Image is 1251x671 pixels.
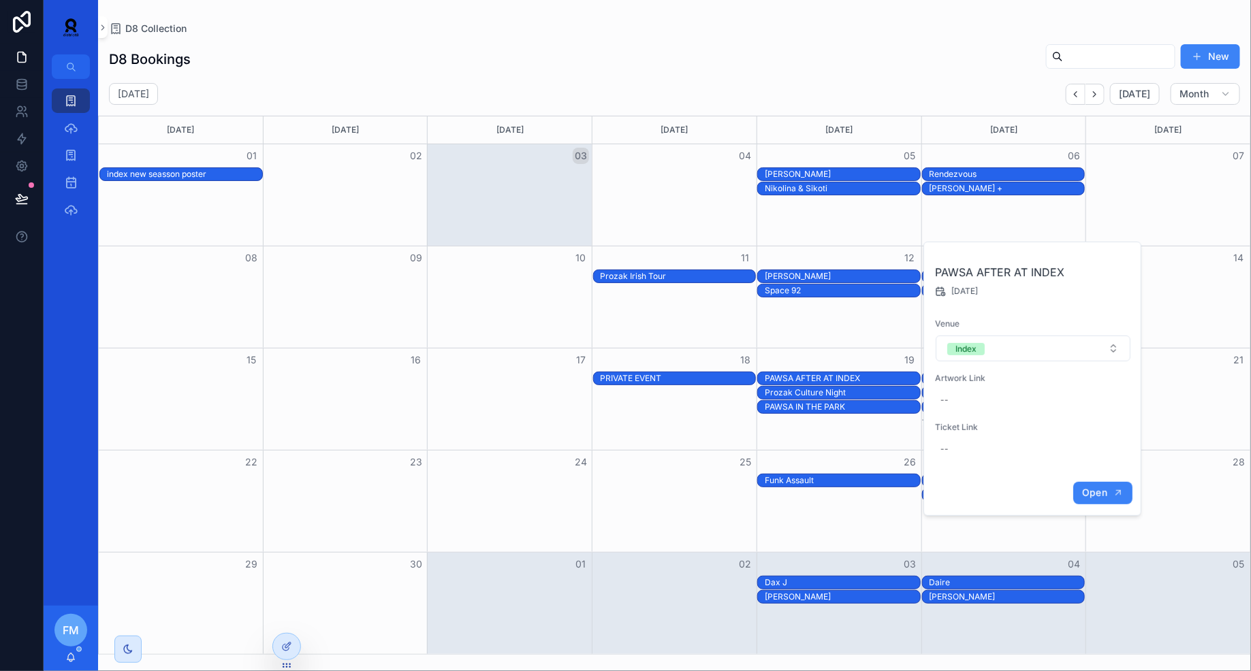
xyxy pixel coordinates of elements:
div: Index [955,343,977,355]
button: Month [1171,83,1240,105]
div: Prozak Culture Night [765,387,920,398]
button: Next [1086,84,1105,105]
div: [PERSON_NAME] + [930,183,1085,194]
button: 02 [408,148,424,164]
button: +2 more [922,414,959,425]
div: SOSA [765,270,920,282]
button: 04 [1066,556,1082,572]
button: 23 [408,454,424,470]
div: PAWSA IN THE PARK [765,401,920,413]
div: Nikolina & Sikoti [765,182,920,195]
button: 21 [1231,352,1247,368]
button: 01 [573,556,589,572]
button: 03 [902,556,918,572]
span: Month [1179,88,1209,100]
button: 09 [408,250,424,266]
img: App logo [54,16,87,38]
div: Yousuke Yukimatsu [930,591,1085,603]
div: Prozak Irish Tour [601,271,756,282]
div: [PERSON_NAME] [765,591,920,602]
button: 01 [244,148,260,164]
div: Omar + [930,182,1085,195]
button: 12 [902,250,918,266]
button: 08 [244,250,260,266]
div: Dax J [765,577,920,588]
div: -- [940,444,949,455]
button: 24 [573,454,589,470]
div: Space 92 [765,285,920,296]
button: 15 [244,352,260,368]
button: [DATE] [1110,83,1160,105]
div: [DATE] [101,116,261,144]
button: 28 [1231,454,1247,470]
button: 16 [408,352,424,368]
div: [DATE] [266,116,426,144]
div: PRIVATE EVENT [601,372,756,384]
div: scrollable content [44,79,98,240]
button: 07 [1231,148,1247,164]
button: 03 [573,148,589,164]
div: Daire [930,577,1085,588]
div: PAWSA AFTER AT INDEX [765,372,920,384]
div: -- [940,395,949,406]
div: Funk Assault [765,474,920,487]
button: 05 [902,148,918,164]
h2: PAWSA AFTER AT INDEX [935,264,1131,280]
button: 30 [408,556,424,572]
div: index new seasson poster [107,168,262,180]
div: Fatima Hajji [765,168,920,180]
div: [DATE] [759,116,919,144]
button: 10 [573,250,589,266]
span: FM [63,622,79,638]
div: PRIVATE EVENT [601,373,756,384]
span: D8 Collection [125,22,187,35]
button: 02 [737,556,753,572]
span: [DATE] [951,286,978,297]
div: Month View [98,116,1251,655]
div: PAWSA AFTER AT INDEX [765,373,920,384]
span: Venue [935,318,1131,329]
button: Open [1073,482,1133,504]
h1: D8 Bookings [109,50,191,69]
div: [DATE] [430,116,590,144]
div: [DATE] [1088,116,1248,144]
div: [DATE] [595,116,755,144]
div: [PERSON_NAME] [765,169,920,180]
button: New [1181,44,1240,69]
button: 29 [244,556,260,572]
div: Rendezvous [930,169,1085,180]
span: [DATE] [1119,88,1151,100]
div: Daire [930,576,1085,589]
span: Open [1082,487,1107,499]
div: PAWSA IN THE PARK [765,402,920,412]
button: 06 [1066,148,1082,164]
button: 11 [737,250,753,266]
button: 25 [737,454,753,470]
div: Dax J [765,576,920,589]
span: Artwork Link [935,373,1131,384]
div: [PERSON_NAME] [930,591,1085,602]
button: 19 [902,352,918,368]
button: 26 [902,454,918,470]
div: Nikolina & Sikoti [765,183,920,194]
h2: [DATE] [118,87,149,101]
button: Select Button [936,335,1130,361]
button: 18 [737,352,753,368]
button: 22 [244,454,260,470]
button: 05 [1231,556,1247,572]
div: Paul Van Dyk [765,591,920,603]
a: D8 Collection [109,22,187,35]
div: Space 92 [765,284,920,297]
button: Back [1066,84,1086,105]
div: [PERSON_NAME] [765,271,920,282]
div: Prozak Culture Night [765,387,920,399]
div: index new seasson poster [107,169,262,180]
div: [DATE] [924,116,1084,144]
div: Prozak Irish Tour [601,270,756,282]
button: 17 [573,352,589,368]
button: 14 [1231,250,1247,266]
div: Rendezvous [930,168,1085,180]
button: 04 [737,148,753,164]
